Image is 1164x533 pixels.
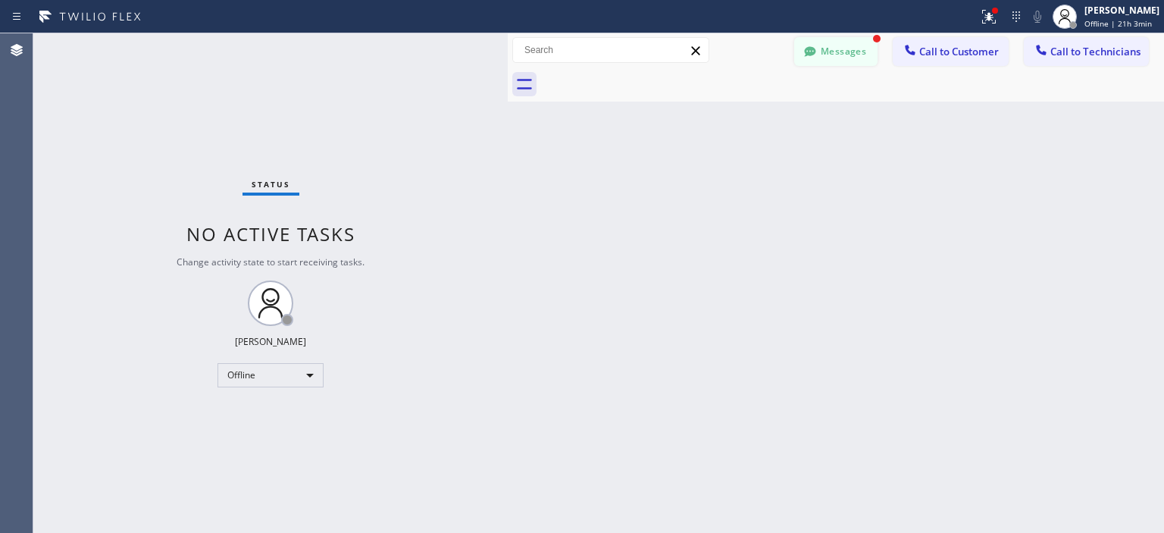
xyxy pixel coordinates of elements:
[186,221,355,246] span: No active tasks
[1024,37,1149,66] button: Call to Technicians
[252,179,290,190] span: Status
[1050,45,1141,58] span: Call to Technicians
[1027,6,1048,27] button: Mute
[1084,4,1159,17] div: [PERSON_NAME]
[513,38,709,62] input: Search
[893,37,1009,66] button: Call to Customer
[177,256,365,268] span: Change activity state to start receiving tasks.
[1084,18,1152,29] span: Offline | 21h 3min
[235,335,306,348] div: [PERSON_NAME]
[794,37,878,66] button: Messages
[919,45,999,58] span: Call to Customer
[217,363,324,387] div: Offline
